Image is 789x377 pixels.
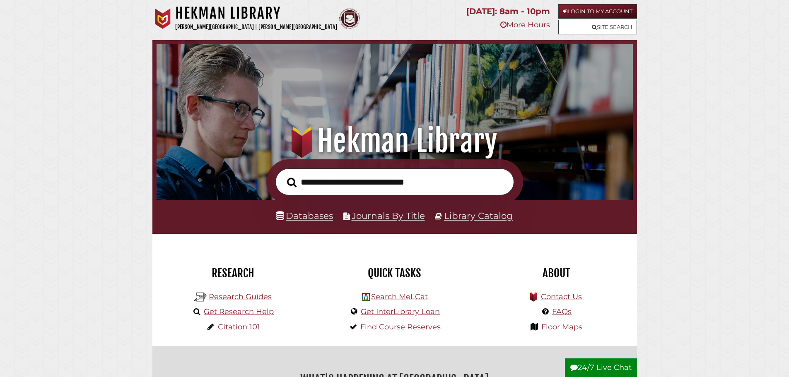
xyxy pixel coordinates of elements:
a: Get InterLibrary Loan [361,307,440,316]
a: FAQs [552,307,572,316]
a: Floor Maps [541,322,582,331]
h2: Quick Tasks [320,266,469,280]
a: More Hours [500,20,550,29]
a: Contact Us [541,292,582,301]
h2: Research [159,266,308,280]
a: Databases [276,210,333,221]
img: Calvin University [152,8,173,29]
a: Citation 101 [218,322,260,331]
h1: Hekman Library [175,4,337,22]
a: Login to My Account [558,4,637,19]
a: Search MeLCat [371,292,428,301]
a: Library Catalog [444,210,513,221]
a: Site Search [558,20,637,34]
img: Calvin Theological Seminary [339,8,360,29]
h1: Hekman Library [168,123,621,159]
p: [DATE]: 8am - 10pm [466,4,550,19]
img: Hekman Library Logo [362,293,370,301]
a: Research Guides [209,292,272,301]
button: Search [283,175,301,190]
a: Get Research Help [204,307,274,316]
i: Search [287,177,297,187]
p: [PERSON_NAME][GEOGRAPHIC_DATA] | [PERSON_NAME][GEOGRAPHIC_DATA] [175,22,337,32]
h2: About [482,266,631,280]
a: Journals By Title [352,210,425,221]
a: Find Course Reserves [360,322,441,331]
img: Hekman Library Logo [194,291,207,303]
